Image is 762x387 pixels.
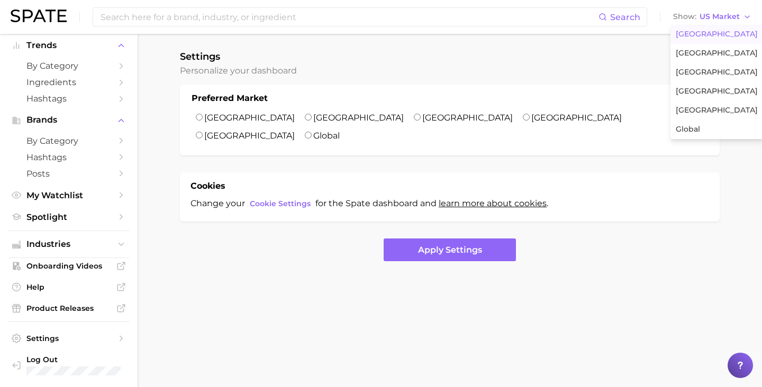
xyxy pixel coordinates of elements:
[180,51,720,62] h1: Settings
[8,38,129,53] button: Trends
[676,87,758,96] span: [GEOGRAPHIC_DATA]
[676,30,758,39] span: [GEOGRAPHIC_DATA]
[190,198,548,208] span: Change your for the Spate dashboard and .
[250,199,311,208] span: Cookie Settings
[8,90,129,107] a: Hashtags
[204,131,295,141] label: [GEOGRAPHIC_DATA]
[8,149,129,165] a: Hashtags
[8,300,129,316] a: Product Releases
[676,49,758,58] span: [GEOGRAPHIC_DATA]
[422,113,513,123] label: [GEOGRAPHIC_DATA]
[26,77,111,87] span: Ingredients
[26,303,111,313] span: Product Releases
[676,68,758,77] span: [GEOGRAPHIC_DATA]
[8,58,129,74] a: by Category
[26,152,111,162] span: Hashtags
[8,209,129,225] a: Spotlight
[676,125,700,134] span: Global
[26,136,111,146] span: by Category
[26,334,111,343] span: Settings
[610,12,640,22] span: Search
[26,41,111,50] span: Trends
[670,10,754,24] button: ShowUS Market
[99,8,598,26] input: Search here for a brand, industry, or ingredient
[180,66,720,76] h2: Personalize your dashboard
[247,197,313,211] button: Cookie Settings
[313,113,404,123] label: [GEOGRAPHIC_DATA]
[26,115,111,125] span: Brands
[8,236,129,252] button: Industries
[26,261,111,271] span: Onboarding Videos
[384,238,516,261] button: Apply Settings
[8,133,129,149] a: by Category
[26,355,127,364] span: Log Out
[26,169,111,179] span: Posts
[531,113,622,123] label: [GEOGRAPHIC_DATA]
[26,190,111,200] span: My Watchlist
[26,282,111,292] span: Help
[204,113,295,123] label: [GEOGRAPHIC_DATA]
[313,131,340,141] label: Global
[8,112,129,128] button: Brands
[8,330,129,346] a: Settings
[190,180,225,192] h1: Cookies
[700,14,740,20] span: US Market
[192,92,268,105] h1: Preferred Market
[8,165,129,182] a: Posts
[439,198,547,208] a: learn more about cookies
[8,258,129,274] a: Onboarding Videos
[26,212,111,222] span: Spotlight
[26,94,111,104] span: Hashtags
[8,352,129,379] a: Log out. Currently logged in with e-mail mj.jonker@supergoop.com.
[8,187,129,204] a: My Watchlist
[26,239,111,249] span: Industries
[11,10,67,22] img: SPATE
[26,61,111,71] span: by Category
[673,14,696,20] span: Show
[8,279,129,295] a: Help
[676,106,758,115] span: [GEOGRAPHIC_DATA]
[8,74,129,90] a: Ingredients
